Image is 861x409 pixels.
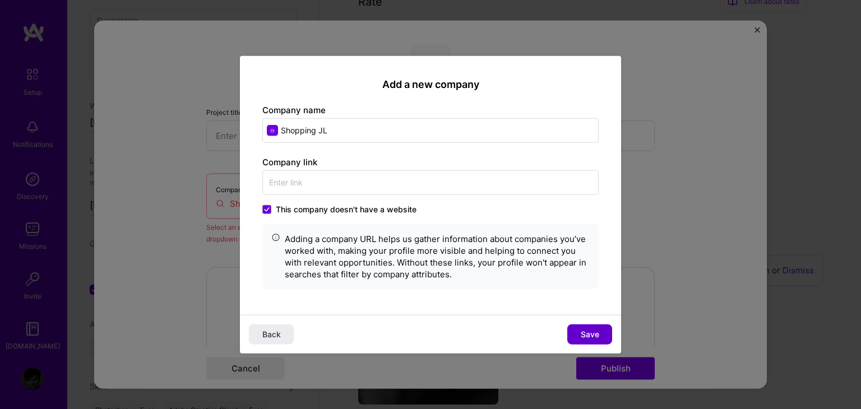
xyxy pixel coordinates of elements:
[567,324,612,344] button: Save
[249,324,294,344] button: Back
[262,170,599,194] input: Enter link
[581,328,599,340] span: Save
[262,156,317,167] label: Company link
[276,203,416,215] span: This company doesn't have a website
[285,233,590,280] div: Adding a company URL helps us gather information about companies you’ve worked with, making your ...
[262,78,599,91] h2: Add a new company
[262,118,599,142] input: Enter name
[262,104,326,115] label: Company name
[262,328,281,340] span: Back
